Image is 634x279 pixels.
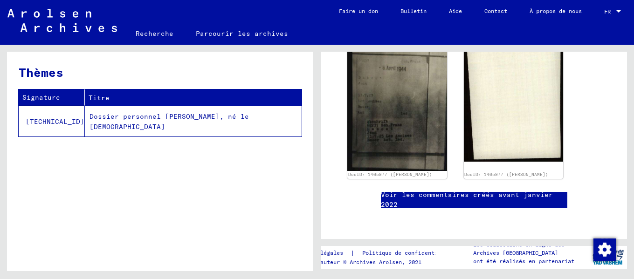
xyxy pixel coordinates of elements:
font: Signature [22,93,60,102]
font: Parcourir les archives [196,29,288,38]
font: Recherche [136,29,173,38]
font: Aide [449,7,462,14]
font: Contact [484,7,507,14]
font: Voir les commentaires créés avant janvier 2022 [381,191,553,209]
a: DocID: 1405977 ([PERSON_NAME]) [348,172,432,177]
font: FR [604,8,611,15]
img: 001.jpg [347,25,447,171]
a: Mentions légales [291,248,351,258]
font: Bulletin [400,7,427,14]
font: Titre [89,94,110,102]
font: Droits d'auteur © Archives Arolsen, 2021 [291,259,421,265]
font: Faire un don [339,7,378,14]
img: 002.jpg [464,25,564,162]
img: yv_logo.png [591,245,626,269]
font: Thèmes [19,65,63,80]
a: DocID: 1405977 ([PERSON_NAME]) [464,172,548,177]
font: Dossier personnel [PERSON_NAME], né le [DEMOGRAPHIC_DATA] [90,112,249,131]
a: Voir les commentaires créés avant janvier 2022 [381,190,567,210]
a: Politique de confidentialité [355,248,465,258]
font: | [351,249,355,257]
img: Arolsen_neg.svg [7,9,117,32]
a: Parcourir les archives [185,22,299,45]
font: [TECHNICAL_ID] [26,117,84,126]
font: Politique de confidentialité [362,249,454,256]
font: À propos de nous [530,7,582,14]
a: Recherche [124,22,185,45]
font: ont été réalisés en partenariat avec [473,258,574,273]
img: Modifier le consentement [593,238,616,261]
